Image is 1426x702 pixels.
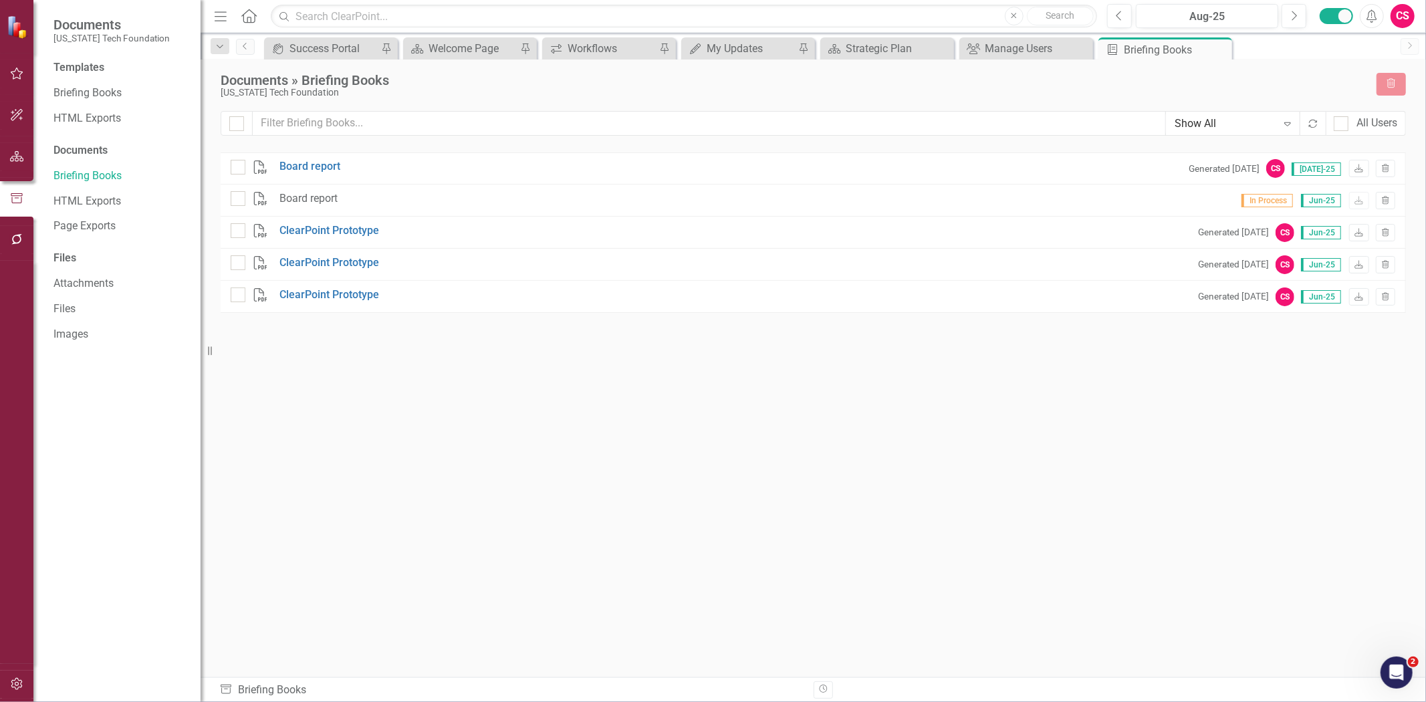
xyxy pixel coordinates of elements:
[53,17,170,33] span: Documents
[1027,7,1094,25] button: Search
[219,683,804,698] div: Briefing Books
[707,40,795,57] div: My Updates
[1301,258,1341,271] span: Jun-25
[1189,162,1260,175] small: Generated [DATE]
[546,40,656,57] a: Workflows
[279,255,379,271] a: ClearPoint Prototype
[5,14,31,39] img: ClearPoint Strategy
[221,88,1363,98] div: [US_STATE] Tech Foundation
[1301,226,1341,239] span: Jun-25
[429,40,517,57] div: Welcome Page
[289,40,378,57] div: Success Portal
[53,60,187,76] div: Templates
[53,327,187,342] a: Images
[1356,116,1397,131] div: All Users
[53,33,170,43] small: [US_STATE] Tech Foundation
[1301,194,1341,207] span: Jun-25
[1276,287,1294,306] div: CS
[1141,9,1274,25] div: Aug-25
[279,287,379,303] a: ClearPoint Prototype
[1046,10,1074,21] span: Search
[1301,290,1341,304] span: Jun-25
[279,159,340,174] a: Board report
[685,40,795,57] a: My Updates
[1241,194,1293,207] span: In Process
[53,219,187,234] a: Page Exports
[53,251,187,266] div: Files
[1391,4,1415,28] button: CS
[53,111,187,126] a: HTML Exports
[53,143,187,158] div: Documents
[1266,159,1285,178] div: CS
[846,40,951,57] div: Strategic Plan
[1198,226,1269,239] small: Generated [DATE]
[53,302,187,317] a: Files
[53,168,187,184] a: Briefing Books
[1175,116,1277,132] div: Show All
[1136,4,1278,28] button: Aug-25
[1124,41,1229,58] div: Briefing Books
[1198,258,1269,271] small: Generated [DATE]
[985,40,1090,57] div: Manage Users
[271,5,1097,28] input: Search ClearPoint...
[1276,223,1294,242] div: CS
[1292,162,1341,176] span: [DATE]-25
[221,73,1363,88] div: Documents » Briefing Books
[53,276,187,291] a: Attachments
[824,40,951,57] a: Strategic Plan
[1198,290,1269,303] small: Generated [DATE]
[1381,657,1413,689] iframe: Intercom live chat
[279,223,379,239] a: ClearPoint Prototype
[963,40,1090,57] a: Manage Users
[406,40,517,57] a: Welcome Page
[252,111,1166,136] input: Filter Briefing Books...
[53,194,187,209] a: HTML Exports
[1276,255,1294,274] div: CS
[1408,657,1419,667] span: 2
[279,191,338,207] div: Board report
[568,40,656,57] div: Workflows
[53,86,187,101] a: Briefing Books
[267,40,378,57] a: Success Portal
